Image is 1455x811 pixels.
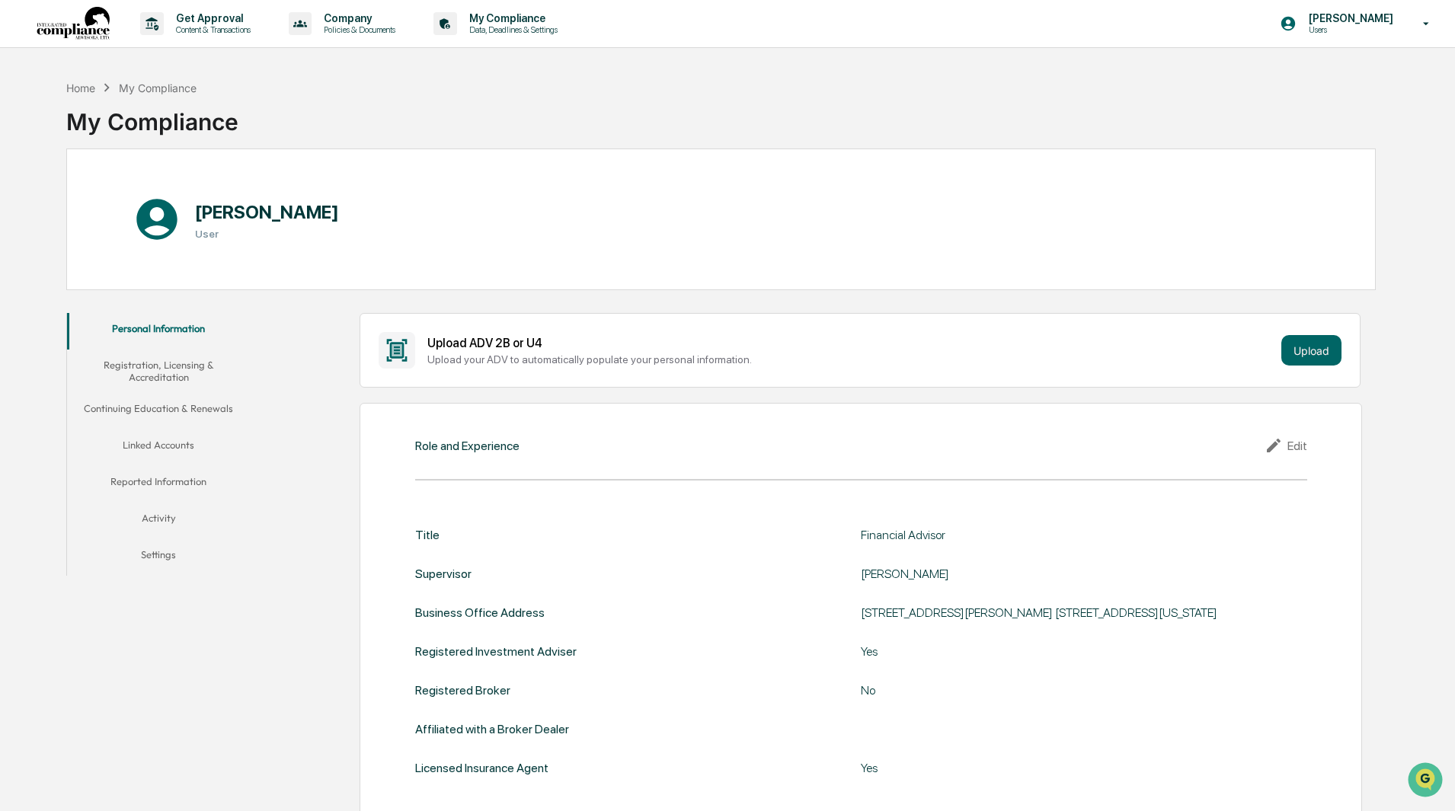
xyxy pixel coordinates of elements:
div: Role and Experience [415,439,520,453]
div: No [861,683,1242,698]
div: Licensed Insurance Agent [415,761,548,775]
h1: [PERSON_NAME] [195,201,339,223]
span: Attestations [126,192,189,207]
div: Title [415,528,440,542]
p: Users [1297,24,1401,35]
img: 1746055101610-c473b297-6a78-478c-a979-82029cc54cd1 [15,117,43,144]
div: [PERSON_NAME] [861,567,1242,581]
a: Powered byPylon [107,257,184,270]
div: 🗄️ [110,193,123,206]
div: Home [66,81,95,94]
button: Upload [1281,335,1341,366]
div: 🖐️ [15,193,27,206]
p: My Compliance [457,12,565,24]
button: Continuing Education & Renewals [67,393,250,429]
div: Upload your ADV to automatically populate your personal information. [427,353,1275,366]
img: logo [37,7,110,41]
a: 🔎Data Lookup [9,215,102,242]
div: Upload ADV 2B or U4 [427,336,1275,350]
a: 🖐️Preclearance [9,186,104,213]
div: Registered Investment Adviser [415,644,577,659]
p: Data, Deadlines & Settings [457,24,565,35]
div: secondary tabs example [67,313,250,576]
div: Yes [861,761,1242,775]
h3: User [195,228,339,240]
div: Edit [1265,436,1307,455]
div: My Compliance [66,96,238,136]
a: 🗄️Attestations [104,186,195,213]
div: Yes [861,644,1242,659]
p: Company [312,12,403,24]
button: Personal Information [67,313,250,350]
button: Start new chat [259,121,277,139]
div: Business Office Address [415,605,545,620]
span: Pylon [152,258,184,270]
p: Get Approval [164,12,258,24]
p: How can we help? [15,32,277,56]
div: Start new chat [52,117,250,132]
div: [STREET_ADDRESS][PERSON_NAME] [STREET_ADDRESS][US_STATE] [861,605,1242,620]
div: 🔎 [15,222,27,235]
span: Preclearance [30,192,98,207]
div: My Compliance [119,81,197,94]
span: Data Lookup [30,221,96,236]
div: Registered Broker [415,683,510,698]
button: Registration, Licensing & Accreditation [67,350,250,393]
div: We're available if you need us! [52,132,193,144]
iframe: Open customer support [1406,761,1447,802]
button: Settings [67,539,250,576]
p: Policies & Documents [312,24,403,35]
p: Content & Transactions [164,24,258,35]
p: [PERSON_NAME] [1297,12,1401,24]
div: Financial Advisor [861,528,1242,542]
button: Activity [67,503,250,539]
div: Supervisor [415,567,472,581]
button: Linked Accounts [67,429,250,466]
div: Affiliated with a Broker Dealer [415,722,569,736]
button: Reported Information [67,466,250,503]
